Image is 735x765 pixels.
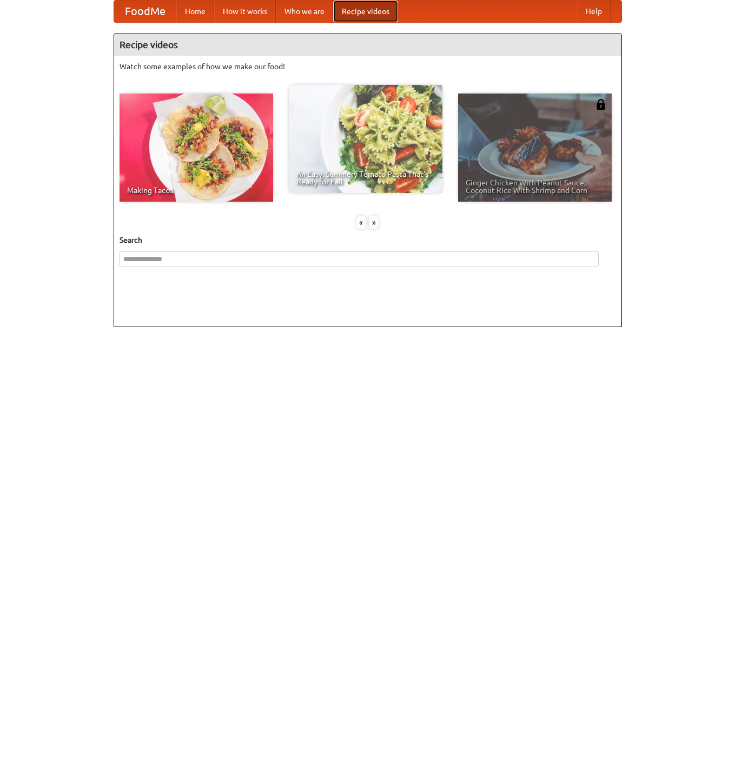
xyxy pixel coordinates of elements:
a: Home [176,1,214,22]
h5: Search [120,235,616,245]
h4: Recipe videos [114,34,621,56]
p: Watch some examples of how we make our food! [120,61,616,72]
a: An Easy, Summery Tomato Pasta That's Ready for Fall [289,85,442,193]
a: Help [577,1,611,22]
div: « [356,216,366,229]
a: Making Tacos [120,94,273,202]
a: Recipe videos [333,1,398,22]
a: FoodMe [114,1,176,22]
a: Who we are [276,1,333,22]
img: 483408.png [595,99,606,110]
div: » [369,216,379,229]
a: How it works [214,1,276,22]
span: An Easy, Summery Tomato Pasta That's Ready for Fall [296,170,435,185]
span: Making Tacos [127,187,266,194]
